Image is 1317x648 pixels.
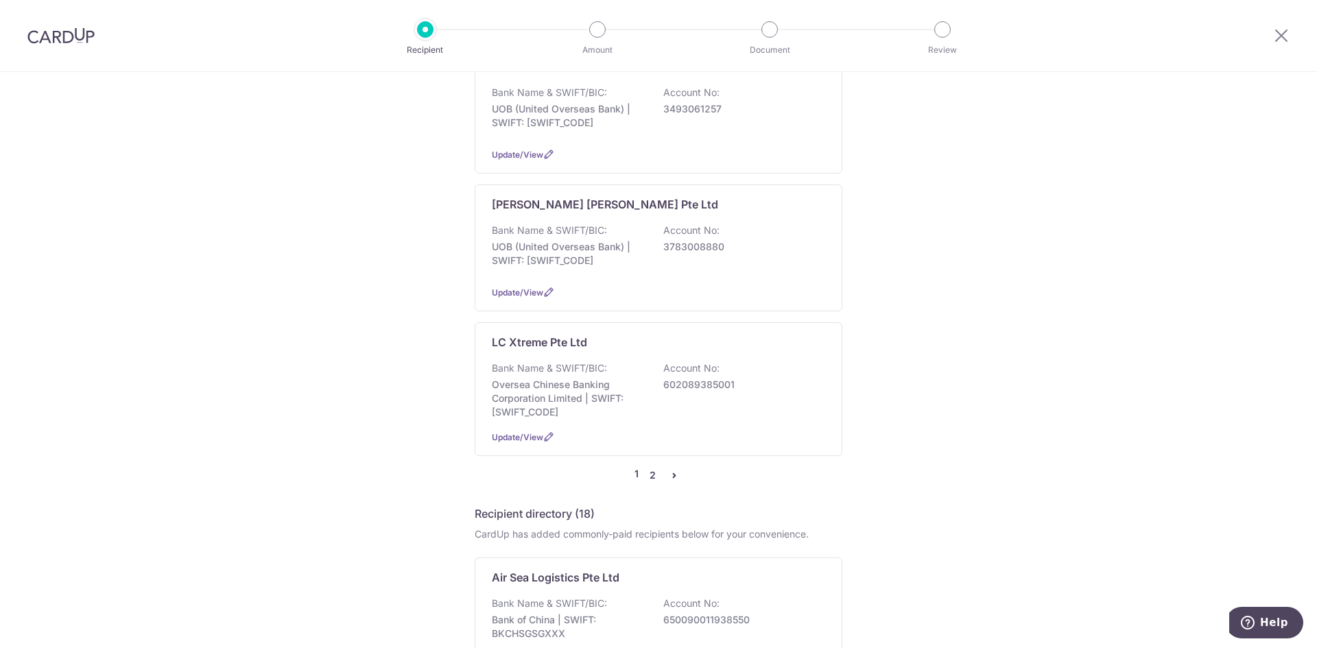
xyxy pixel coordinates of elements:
[644,467,661,483] a: 2
[492,149,543,160] a: Update/View
[492,569,619,586] p: Air Sea Logistics Pte Ltd
[27,27,95,44] img: CardUp
[892,43,993,57] p: Review
[492,597,607,610] p: Bank Name & SWIFT/BIC:
[663,240,817,254] p: 3783008880
[492,287,543,298] a: Update/View
[492,196,718,213] p: [PERSON_NAME] [PERSON_NAME] Pte Ltd
[492,86,607,99] p: Bank Name & SWIFT/BIC:
[492,334,587,350] p: LC Xtreme Pte Ltd
[634,467,639,483] li: 1
[663,102,817,116] p: 3493061257
[547,43,648,57] p: Amount
[492,378,645,419] p: Oversea Chinese Banking Corporation Limited | SWIFT: [SWIFT_CODE]
[492,432,543,442] a: Update/View
[1229,607,1303,641] iframe: Opens a widget where you can find more information
[719,43,820,57] p: Document
[475,505,595,522] h5: Recipient directory (18)
[663,597,720,610] p: Account No:
[375,43,476,57] p: Recipient
[475,527,842,541] div: CardUp has added commonly-paid recipients below for your convenience.
[492,361,607,375] p: Bank Name & SWIFT/BIC:
[492,240,645,267] p: UOB (United Overseas Bank) | SWIFT: [SWIFT_CODE]
[663,224,720,237] p: Account No:
[492,102,645,130] p: UOB (United Overseas Bank) | SWIFT: [SWIFT_CODE]
[492,613,645,640] p: Bank of China | SWIFT: BKCHSGSGXXX
[475,467,842,483] nav: pager
[663,613,817,627] p: 650090011938550
[663,378,817,392] p: 602089385001
[492,224,607,237] p: Bank Name & SWIFT/BIC:
[663,361,720,375] p: Account No:
[663,86,720,99] p: Account No:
